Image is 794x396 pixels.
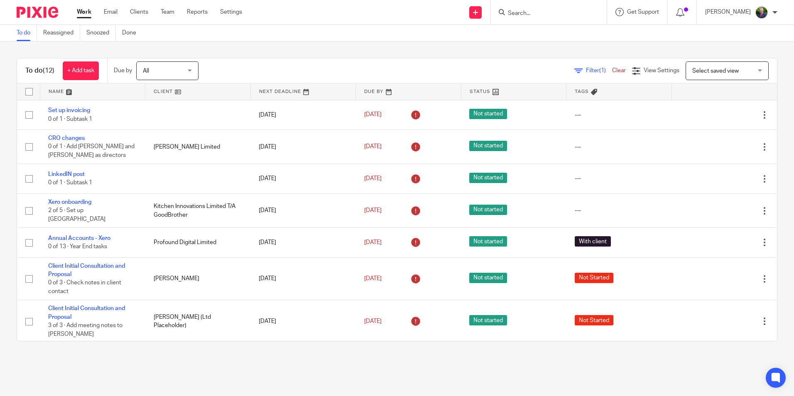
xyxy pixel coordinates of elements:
span: [DATE] [364,208,382,213]
a: CRO changes [48,135,85,141]
span: Not started [469,273,507,283]
a: Team [161,8,174,16]
a: Work [77,8,91,16]
span: Tags [575,89,589,94]
a: Reports [187,8,208,16]
a: Clients [130,8,148,16]
span: Not Started [575,315,613,325]
a: Snoozed [86,25,116,41]
a: Xero onboarding [48,199,91,205]
span: [DATE] [364,276,382,281]
a: To do [17,25,37,41]
span: 2 of 5 · Set up [GEOGRAPHIC_DATA] [48,208,105,222]
img: Pixie [17,7,58,18]
a: Client Initial Consultation and Proposal [48,306,125,320]
a: Annual Accounts - Xero [48,235,110,241]
td: [DATE] [250,193,356,227]
a: Email [104,8,118,16]
a: Reassigned [43,25,80,41]
p: Due by [114,66,132,75]
p: [PERSON_NAME] [705,8,751,16]
td: [DATE] [250,300,356,343]
span: Not started [469,141,507,151]
img: download.png [755,6,768,19]
span: All [143,68,149,74]
span: With client [575,236,611,247]
div: --- [575,206,664,215]
td: Kitchen Innovations Limited T/A GoodBrother [145,193,251,227]
span: 0 of 3 · Check notes in client contact [48,280,121,295]
td: [PERSON_NAME] Limited [145,130,251,164]
span: Select saved view [692,68,739,74]
td: [PERSON_NAME] [145,257,251,300]
div: --- [575,174,664,183]
span: 0 of 1 · Subtask 1 [48,180,92,186]
span: Not started [469,173,507,183]
td: Profound Digital Limited [145,228,251,257]
span: 0 of 1 · Add [PERSON_NAME] and [PERSON_NAME] as directors [48,144,135,159]
span: [DATE] [364,318,382,324]
a: Clear [612,68,626,73]
span: Not Started [575,273,613,283]
span: [DATE] [364,176,382,181]
span: (1) [599,68,606,73]
span: Not started [469,236,507,247]
span: [DATE] [364,144,382,149]
input: Search [507,10,582,17]
div: --- [575,143,664,151]
a: + Add task [63,61,99,80]
span: 0 of 13 · Year End tasks [48,244,107,250]
a: Set up invoicing [48,108,90,113]
a: Client Initial Consultation and Proposal [48,263,125,277]
a: Done [122,25,142,41]
td: [DATE] [250,257,356,300]
div: --- [575,111,664,119]
h1: To do [25,66,54,75]
td: [PERSON_NAME] (Ltd Placeholder) [145,300,251,343]
a: Settings [220,8,242,16]
span: Not started [469,109,507,119]
span: Not started [469,315,507,325]
span: (12) [43,67,54,74]
a: LinkedIN post [48,171,85,177]
span: [DATE] [364,240,382,245]
td: [DATE] [250,130,356,164]
span: [DATE] [364,112,382,118]
span: View Settings [644,68,679,73]
td: [DATE] [250,228,356,257]
span: Not started [469,205,507,215]
span: 0 of 1 · Subtask 1 [48,116,92,122]
td: [DATE] [250,164,356,193]
span: Filter [586,68,612,73]
td: [DATE] [250,100,356,130]
span: 3 of 3 · Add meeting notes to [PERSON_NAME] [48,323,123,337]
span: Get Support [627,9,659,15]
